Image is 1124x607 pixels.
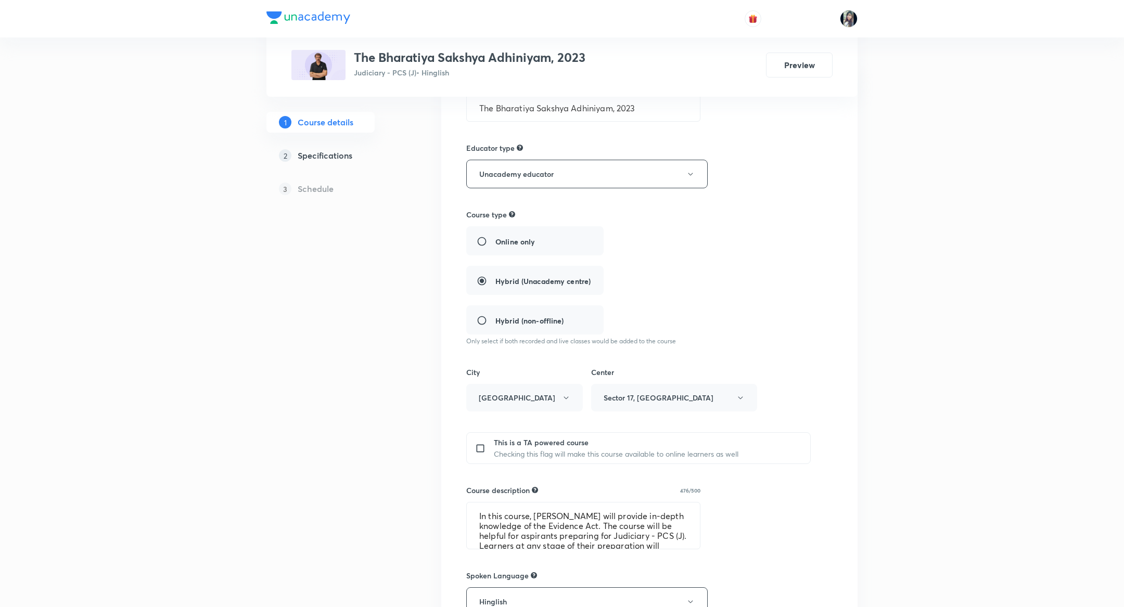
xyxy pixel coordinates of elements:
input: A great title is short, clear and descriptive [467,95,700,121]
div: Explain about your course, what you’ll be teaching, how it will help learners in their preparation. [532,485,538,495]
h5: Specifications [298,149,352,162]
p: 2 [279,149,291,162]
h6: Course description [466,485,530,496]
p: Judiciary - PCS (J) • Hinglish [354,67,585,78]
div: Not allow to edit for recorded type class [531,571,537,580]
p: Checking this flag will make this course available to online learners as well [494,448,738,459]
div: Not allowed to edit [517,143,523,152]
button: Preview [766,53,833,78]
button: Unacademy educator [466,160,708,188]
button: avatar [745,10,761,27]
h6: Center [591,367,614,378]
textarea: In this course, [PERSON_NAME] will provide in-depth knowledge of the Evidence Act. The course wil... [467,502,700,549]
h6: Course type [466,209,507,220]
img: avatar [748,14,758,23]
a: Company Logo [266,11,350,27]
div: A hybrid course can have a mix of online and offline classes. These courses will have restricted ... [509,210,515,219]
p: Only select if both recorded and live classes would be added to the course [466,337,745,346]
img: 234679C2-9311-41CF-B6B5-15D75FA57BA9_plus.png [291,50,346,80]
h6: City [466,367,480,378]
p: 476/500 [680,488,700,493]
h3: The Bharatiya Sakshya Adhiniyam, 2023 [354,50,585,65]
a: 2Specifications [266,145,408,166]
h6: Educator type [466,143,515,153]
p: This is a TA powered course [494,437,738,448]
p: 1 [279,116,291,128]
h5: Schedule [298,183,334,195]
img: Ragini Vishwakarma [840,10,858,28]
h6: Spoken Language [466,570,529,581]
p: 3 [279,183,291,195]
h5: Course details [298,116,353,128]
img: Company Logo [266,11,350,24]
